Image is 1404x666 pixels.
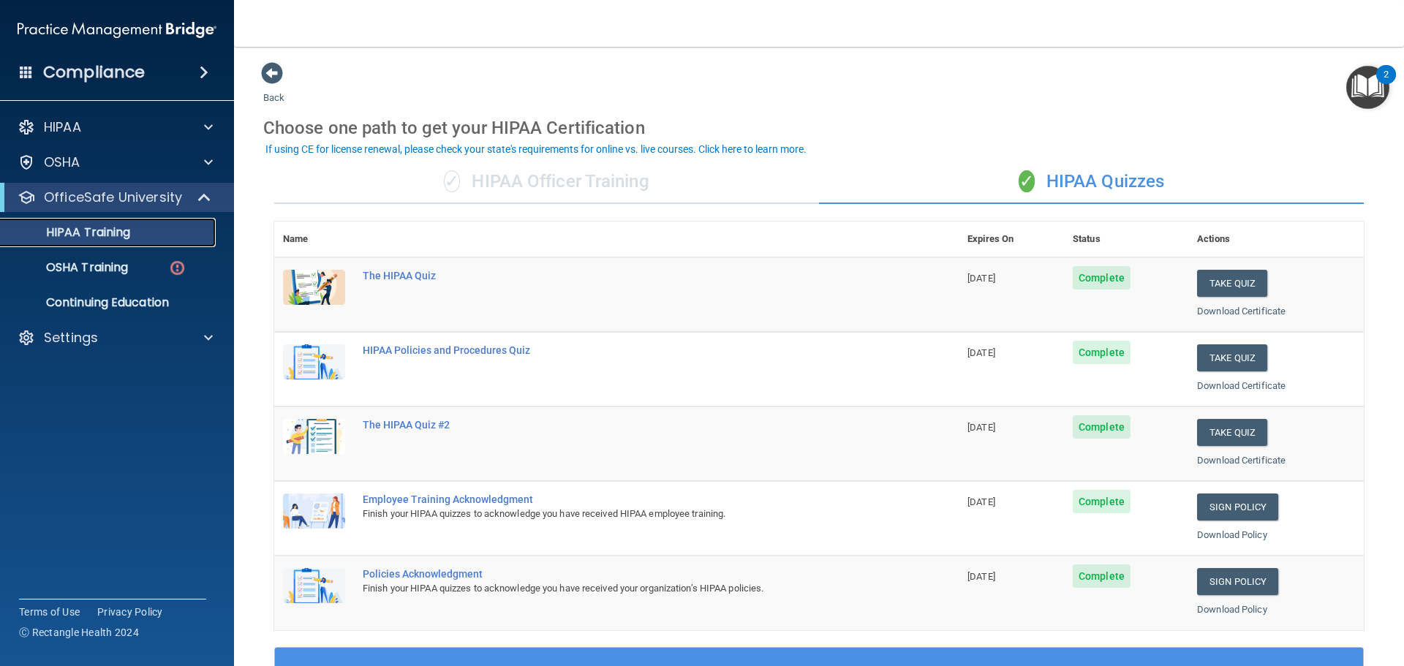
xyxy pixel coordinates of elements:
th: Name [274,222,354,257]
a: Download Certificate [1197,306,1286,317]
a: Terms of Use [19,605,80,619]
div: The HIPAA Quiz #2 [363,419,886,431]
a: Sign Policy [1197,493,1278,521]
div: Finish your HIPAA quizzes to acknowledge you have received your organization’s HIPAA policies. [363,580,886,597]
iframe: Drift Widget Chat Controller [1151,562,1386,621]
a: OSHA [18,154,213,171]
span: ✓ [1019,170,1035,192]
span: [DATE] [967,422,995,433]
button: Take Quiz [1197,270,1267,297]
div: The HIPAA Quiz [363,270,886,281]
div: HIPAA Policies and Procedures Quiz [363,344,886,356]
div: HIPAA Quizzes [819,160,1364,204]
th: Status [1064,222,1188,257]
span: Complete [1073,266,1131,290]
a: HIPAA [18,118,213,136]
img: PMB logo [18,15,216,45]
a: Privacy Policy [97,605,163,619]
span: [DATE] [967,496,995,507]
a: OfficeSafe University [18,189,212,206]
span: Complete [1073,564,1131,588]
p: HIPAA Training [10,225,130,240]
span: [DATE] [967,571,995,582]
span: [DATE] [967,273,995,284]
div: If using CE for license renewal, please check your state's requirements for online vs. live cours... [265,144,807,154]
a: Download Certificate [1197,380,1286,391]
img: danger-circle.6113f641.png [168,259,186,277]
a: Settings [18,329,213,347]
a: Download Certificate [1197,455,1286,466]
span: [DATE] [967,347,995,358]
th: Expires On [959,222,1064,257]
p: Continuing Education [10,295,209,310]
button: If using CE for license renewal, please check your state's requirements for online vs. live cours... [263,142,809,156]
button: Open Resource Center, 2 new notifications [1346,66,1389,109]
span: Complete [1073,341,1131,364]
p: OSHA Training [10,260,128,275]
p: OSHA [44,154,80,171]
a: Back [263,75,284,103]
div: Employee Training Acknowledgment [363,493,886,505]
div: Finish your HIPAA quizzes to acknowledge you have received HIPAA employee training. [363,505,886,523]
span: ✓ [444,170,460,192]
span: Complete [1073,490,1131,513]
p: HIPAA [44,118,81,136]
a: Download Policy [1197,529,1267,540]
h4: Compliance [43,62,145,83]
button: Take Quiz [1197,344,1267,371]
div: HIPAA Officer Training [274,160,819,204]
div: Policies Acknowledgment [363,568,886,580]
div: Choose one path to get your HIPAA Certification [263,107,1375,149]
button: Take Quiz [1197,419,1267,446]
p: Settings [44,329,98,347]
p: OfficeSafe University [44,189,182,206]
span: Complete [1073,415,1131,439]
span: Ⓒ Rectangle Health 2024 [19,625,139,640]
th: Actions [1188,222,1364,257]
div: 2 [1384,75,1389,94]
